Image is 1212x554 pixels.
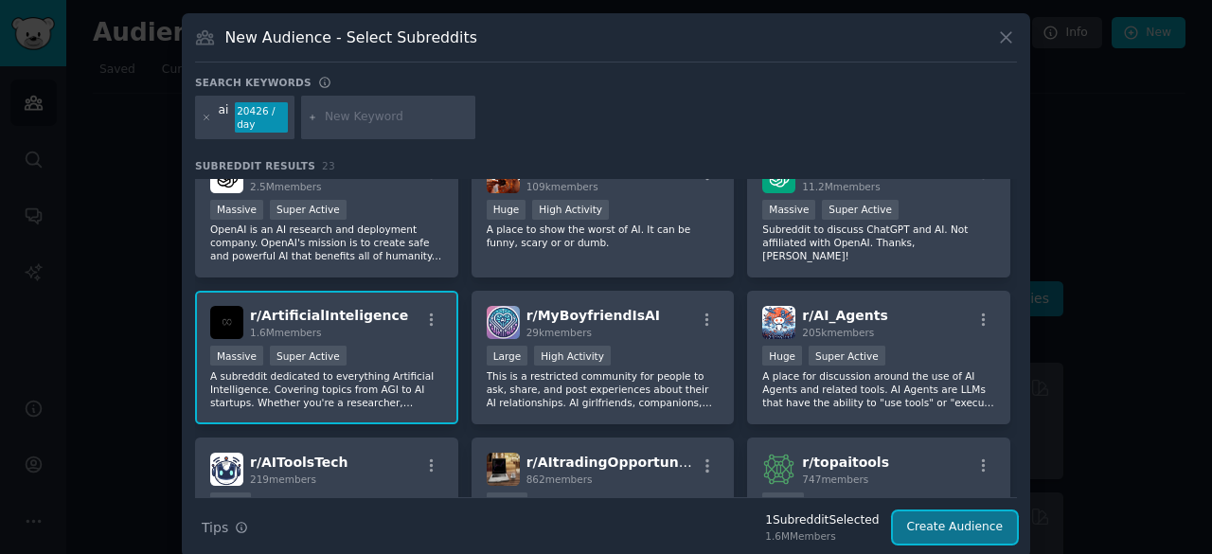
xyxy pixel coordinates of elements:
[235,102,288,133] div: 20426 / day
[762,453,795,486] img: topaitools
[487,200,526,220] div: Huge
[250,181,322,192] span: 2.5M members
[762,492,803,512] div: Small
[322,160,335,171] span: 23
[250,474,316,485] span: 219 members
[532,200,609,220] div: High Activity
[809,346,885,366] div: Super Active
[802,455,889,470] span: r/ topaitools
[487,369,720,409] p: This is a restricted community for people to ask, share, and post experiences about their AI rela...
[487,346,528,366] div: Large
[210,306,243,339] img: ArtificialInteligence
[219,102,229,133] div: ai
[762,223,995,262] p: Subreddit to discuss ChatGPT and AI. Not affiliated with OpenAI. Thanks, [PERSON_NAME]!
[202,518,228,538] span: Tips
[802,327,874,338] span: 205k members
[250,308,408,323] span: r/ ArtificialInteligence
[487,453,520,486] img: AItradingOpportunity
[526,455,699,470] span: r/ AItradingOpportunity
[526,181,598,192] span: 109k members
[802,308,887,323] span: r/ AI_Agents
[487,492,527,512] div: Small
[210,492,251,512] div: Small
[526,308,660,323] span: r/ MyBoyfriendIsAI
[526,327,592,338] span: 29k members
[195,76,312,89] h3: Search keywords
[270,346,347,366] div: Super Active
[195,159,315,172] span: Subreddit Results
[210,346,263,366] div: Massive
[210,453,243,486] img: AIToolsTech
[802,181,880,192] span: 11.2M members
[762,346,802,366] div: Huge
[225,27,477,47] h3: New Audience - Select Subreddits
[270,200,347,220] div: Super Active
[802,474,868,485] span: 747 members
[210,223,443,262] p: OpenAI is an AI research and deployment company. OpenAI's mission is to create safe and powerful ...
[534,346,611,366] div: High Activity
[210,200,263,220] div: Massive
[765,512,879,529] div: 1 Subreddit Selected
[195,511,255,545] button: Tips
[762,369,995,409] p: A place for discussion around the use of AI Agents and related tools. AI Agents are LLMs that hav...
[210,369,443,409] p: A subreddit dedicated to everything Artificial Intelligence. Covering topics from AGI to AI start...
[250,327,322,338] span: 1.6M members
[762,200,815,220] div: Massive
[526,474,593,485] span: 862 members
[765,529,879,543] div: 1.6M Members
[250,455,348,470] span: r/ AIToolsTech
[822,200,899,220] div: Super Active
[487,306,520,339] img: MyBoyfriendIsAI
[762,306,795,339] img: AI_Agents
[325,109,469,126] input: New Keyword
[893,511,1018,544] button: Create Audience
[487,223,720,249] p: A place to show the worst of AI. It can be funny, scary or or dumb.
